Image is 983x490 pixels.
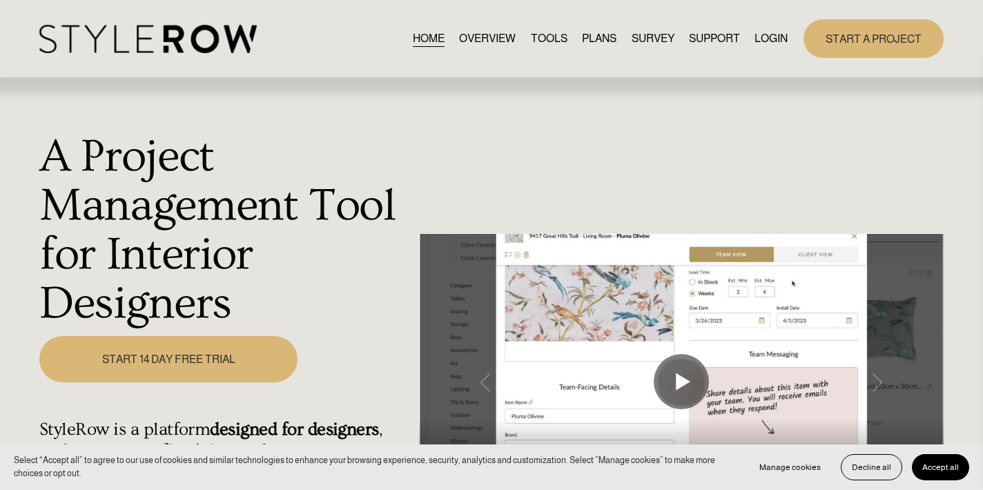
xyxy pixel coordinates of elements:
[39,133,411,329] h1: A Project Management Tool for Interior Designers
[841,454,902,480] button: Decline all
[210,419,378,440] strong: designed for designers
[39,25,257,53] img: StyleRow
[39,336,298,382] a: START 14 DAY FREE TRIAL
[582,30,616,48] a: PLANS
[632,30,674,48] a: SURVEY
[912,454,969,480] button: Accept all
[39,419,411,462] h4: StyleRow is a platform , with maximum flexibility and organization.
[922,462,959,472] span: Accept all
[689,30,740,47] span: SUPPORT
[852,462,891,472] span: Decline all
[804,19,944,57] a: START A PROJECT
[689,30,740,48] a: folder dropdown
[459,30,516,48] a: OVERVIEW
[654,354,709,409] button: Play
[413,30,445,48] a: HOME
[749,454,831,480] button: Manage cookies
[759,462,821,472] span: Manage cookies
[755,30,788,48] a: LOGIN
[14,454,735,480] p: Select “Accept all” to agree to our use of cookies and similar technologies to enhance your brows...
[531,30,567,48] a: TOOLS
